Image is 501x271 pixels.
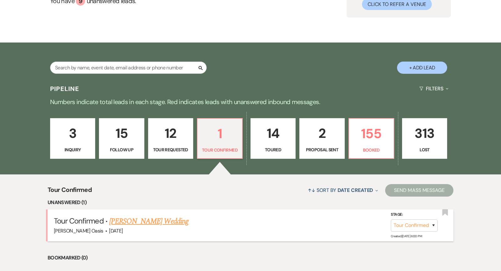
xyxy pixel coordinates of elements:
[417,80,451,97] button: Filters
[353,123,390,144] p: 155
[406,146,443,153] p: Lost
[391,234,422,238] span: Created: [DATE] 6:00 PM
[48,198,453,207] li: Unanswered (1)
[201,147,238,153] p: Tour Confirmed
[25,97,476,107] p: Numbers indicate total leads in each stage. Red indicates leads with unanswered inbound messages.
[48,185,92,198] span: Tour Confirmed
[54,146,91,153] p: Inquiry
[99,118,144,159] a: 15Follow Up
[402,118,447,159] a: 313Lost
[54,216,104,226] span: Tour Confirmed
[109,216,189,227] a: [PERSON_NAME] Wedding
[54,123,91,144] p: 3
[148,118,193,159] a: 12Tour Requested
[305,182,380,198] button: Sort By Date Created
[353,147,390,153] p: Booked
[255,146,292,153] p: Toured
[303,123,340,144] p: 2
[255,123,292,144] p: 14
[303,146,340,153] p: Proposal Sent
[152,146,189,153] p: Tour Requested
[201,123,238,144] p: 1
[103,123,140,144] p: 15
[250,118,296,159] a: 14Toured
[48,254,453,262] li: Bookmarked (0)
[397,62,447,74] button: + Add Lead
[54,228,103,234] span: [PERSON_NAME] Oasis
[349,118,394,159] a: 155Booked
[50,84,80,93] h3: Pipeline
[308,187,315,193] span: ↑↓
[385,184,453,197] button: Send Mass Message
[50,118,95,159] a: 3Inquiry
[197,118,243,159] a: 1Tour Confirmed
[103,146,140,153] p: Follow Up
[109,228,123,234] span: [DATE]
[338,187,373,193] span: Date Created
[299,118,344,159] a: 2Proposal Sent
[406,123,443,144] p: 313
[391,211,438,218] label: Stage:
[50,62,207,74] input: Search by name, event date, email address or phone number
[152,123,189,144] p: 12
